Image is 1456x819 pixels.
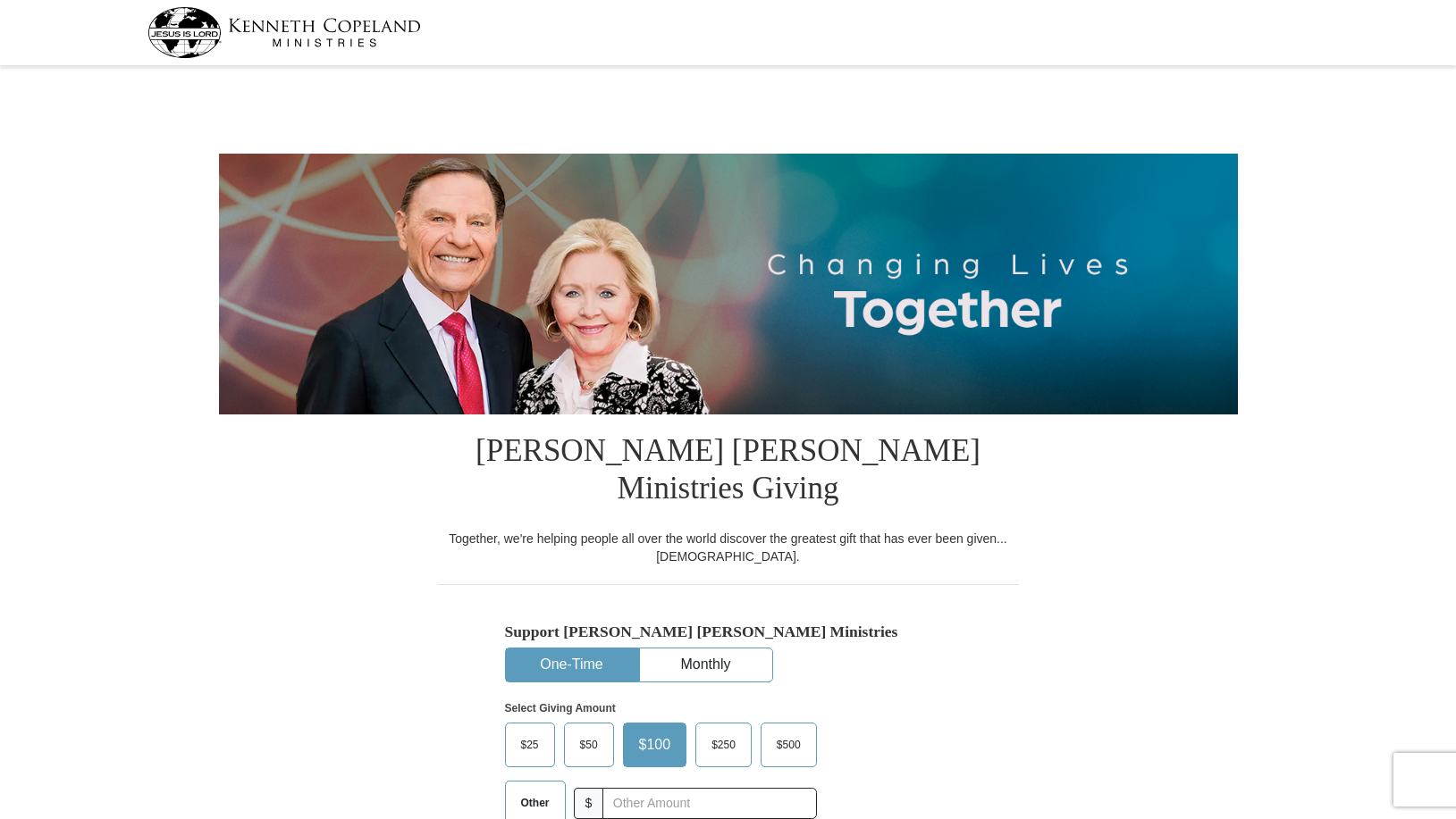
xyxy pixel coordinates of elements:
input: Other Amount [602,788,816,819]
strong: Select Giving Amount [505,702,616,715]
span: $50 [571,731,607,758]
span: $250 [703,731,745,758]
h5: Support [PERSON_NAME] [PERSON_NAME] Ministries [505,623,952,641]
span: $25 [512,731,548,758]
span: $500 [768,731,810,758]
span: $ [574,788,604,819]
span: Other [512,790,559,816]
span: $100 [630,731,680,758]
img: kcm-header-logo.svg [147,7,421,58]
button: One-Time [506,648,638,681]
div: Together, we're helping people all over the world discover the greatest gift that has ever been g... [438,530,1019,565]
button: Monthly [640,648,772,681]
h1: [PERSON_NAME] [PERSON_NAME] Ministries Giving [438,414,1019,530]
